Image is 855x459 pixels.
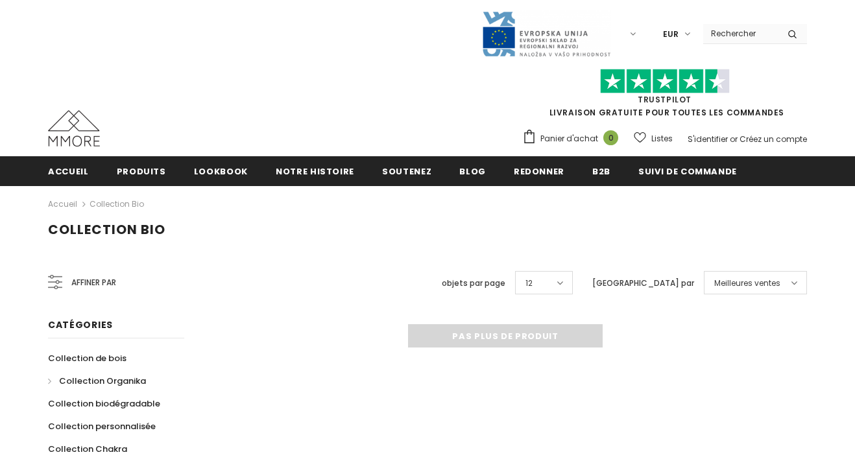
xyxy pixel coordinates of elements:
[59,375,146,387] span: Collection Organika
[638,156,737,185] a: Suivi de commande
[703,24,778,43] input: Search Site
[48,220,165,239] span: Collection Bio
[71,276,116,290] span: Affiner par
[48,156,89,185] a: Accueil
[442,277,505,290] label: objets par page
[48,165,89,178] span: Accueil
[730,134,738,145] span: or
[459,165,486,178] span: Blog
[48,392,160,415] a: Collection biodégradable
[382,156,431,185] a: soutenez
[117,156,166,185] a: Produits
[48,110,100,147] img: Cas MMORE
[522,129,625,148] a: Panier d'achat 0
[459,156,486,185] a: Blog
[592,156,610,185] a: B2B
[48,420,156,432] span: Collection personnalisée
[638,165,737,178] span: Suivi de commande
[48,415,156,438] a: Collection personnalisée
[634,127,673,150] a: Listes
[638,94,692,105] a: TrustPilot
[688,134,728,145] a: S'identifier
[276,165,354,178] span: Notre histoire
[540,132,598,145] span: Panier d'achat
[663,28,679,41] span: EUR
[48,370,146,392] a: Collection Organika
[48,196,77,212] a: Accueil
[714,277,780,290] span: Meilleures ventes
[740,134,807,145] a: Créez un compte
[514,165,564,178] span: Redonner
[514,156,564,185] a: Redonner
[90,198,144,209] a: Collection Bio
[194,165,248,178] span: Lookbook
[48,318,113,331] span: Catégories
[48,347,126,370] a: Collection de bois
[525,277,533,290] span: 12
[117,165,166,178] span: Produits
[48,352,126,364] span: Collection de bois
[48,443,127,455] span: Collection Chakra
[481,28,611,39] a: Javni Razpis
[194,156,248,185] a: Lookbook
[603,130,618,145] span: 0
[48,397,160,410] span: Collection biodégradable
[592,165,610,178] span: B2B
[592,277,694,290] label: [GEOGRAPHIC_DATA] par
[382,165,431,178] span: soutenez
[600,69,730,94] img: Faites confiance aux étoiles pilotes
[276,156,354,185] a: Notre histoire
[651,132,673,145] span: Listes
[481,10,611,58] img: Javni Razpis
[522,75,807,118] span: LIVRAISON GRATUITE POUR TOUTES LES COMMANDES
